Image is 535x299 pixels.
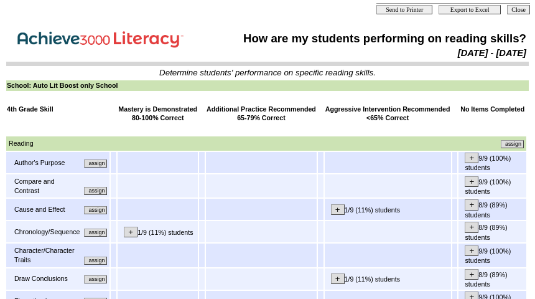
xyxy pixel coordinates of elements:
[507,5,530,14] input: Close
[14,158,80,168] td: Author's Purpose
[7,68,528,77] td: Determine students' performance on specific reading skills.
[84,159,107,168] input: Assign additional materials that assess this skill.
[458,268,526,290] td: 8/9 (89%) students
[465,245,478,256] input: +
[14,227,80,237] td: Chronology/Sequence
[465,269,478,280] input: +
[206,104,317,123] td: Additional Practice Recommended 65-79% Correct
[458,152,526,173] td: 9/9 (100%) students
[6,104,109,123] td: 4th Grade Skill
[439,5,501,14] input: Export to Excel
[215,47,527,59] td: [DATE] - [DATE]
[458,199,526,220] td: 8/9 (89%) students
[118,221,198,242] td: 1/9 (11%) students
[458,104,526,123] td: No Items Completed
[14,273,77,284] td: Draw Conclusions
[84,229,107,237] input: Assign additional materials that assess this skill.
[14,245,80,265] td: Character/Character Traits
[325,199,451,220] td: 1/9 (11%) students
[14,176,80,196] td: Compare and Contrast
[84,206,107,214] input: Assign additional materials that assess this skill.
[465,153,478,163] input: +
[376,5,432,14] input: Send to Printer
[465,176,478,187] input: +
[331,204,345,215] input: +
[124,227,137,237] input: +
[9,24,195,51] img: Achieve3000 Reports Logo
[325,268,451,290] td: 1/9 (11%) students
[458,221,526,242] td: 8/9 (89%) students
[465,199,478,210] input: +
[465,222,478,232] input: +
[84,187,107,195] input: Assign additional materials that assess this skill.
[331,273,345,284] input: +
[501,140,524,148] input: Assign additional materials that assess this skill.
[458,244,526,267] td: 9/9 (100%) students
[215,31,527,46] td: How are my students performing on reading skills?
[118,104,198,123] td: Mastery is Demonstrated 80-100% Correct
[458,174,526,197] td: 9/9 (100%) students
[8,138,265,149] td: Reading
[84,275,107,283] input: Assign additional materials that assess this skill.
[14,204,80,215] td: Cause and Effect
[325,104,451,123] td: Aggressive Intervention Recommended <65% Correct
[6,80,529,91] td: School: Auto Lit Boost only School
[84,257,107,265] input: Assign additional materials that assess this skill.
